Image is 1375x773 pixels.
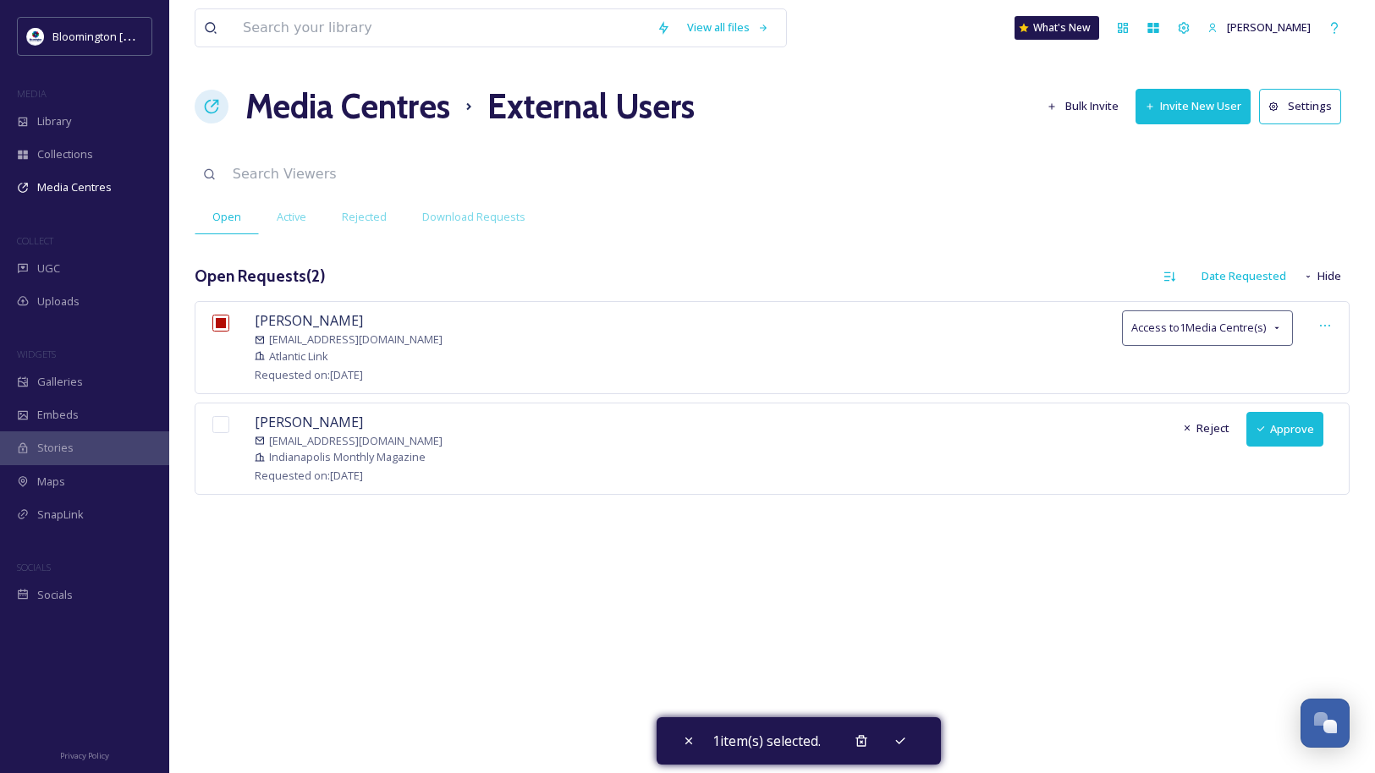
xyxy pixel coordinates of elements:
[224,156,618,193] input: Search Viewers
[52,28,264,44] span: Bloomington [US_STATE] Travel & Tourism
[255,413,363,431] span: [PERSON_NAME]
[1259,89,1350,123] a: Settings
[1259,89,1341,123] button: Settings
[60,744,109,765] a: Privacy Policy
[17,348,56,360] span: WIDGETS
[1295,260,1350,293] button: Hide
[37,293,80,310] span: Uploads
[17,87,47,100] span: MEDIA
[679,11,778,44] a: View all files
[37,440,74,456] span: Stories
[37,113,71,129] span: Library
[245,81,450,132] a: Media Centres
[37,374,83,390] span: Galleries
[37,507,84,523] span: SnapLink
[269,433,443,449] span: [EMAIL_ADDRESS][DOMAIN_NAME]
[269,332,443,348] span: [EMAIL_ADDRESS][DOMAIN_NAME]
[37,260,60,277] span: UGC
[37,587,73,603] span: Socials
[1131,320,1266,336] span: Access to 1 Media Centre(s)
[1193,260,1295,293] div: Date Requested
[1199,11,1319,44] a: [PERSON_NAME]
[255,311,363,330] span: [PERSON_NAME]
[60,750,109,761] span: Privacy Policy
[269,348,328,365] span: Atlantic Link
[37,407,79,423] span: Embeds
[17,561,51,573] span: SOCIALS
[234,9,648,47] input: Search your library
[1038,90,1128,123] button: Bulk Invite
[1038,90,1136,123] a: Bulk Invite
[422,209,525,225] span: Download Requests
[37,179,112,195] span: Media Centres
[1227,19,1311,35] span: [PERSON_NAME]
[1301,699,1350,748] button: Open Chat
[255,367,363,382] span: Requested on: [DATE]
[255,468,363,483] span: Requested on: [DATE]
[27,28,44,45] img: 429649847_804695101686009_1723528578384153789_n.jpg
[212,209,241,225] span: Open
[342,209,387,225] span: Rejected
[1136,89,1251,123] button: Invite New User
[277,209,306,225] span: Active
[17,234,53,247] span: COLLECT
[195,264,326,288] h3: Open Requests ( 2 )
[1174,412,1238,445] button: Reject
[712,731,821,751] span: 1 item(s) selected.
[37,146,93,162] span: Collections
[1246,412,1323,447] button: Approve
[1015,16,1099,40] a: What's New
[37,474,65,490] span: Maps
[269,449,426,465] span: Indianapolis Monthly Magazine
[487,81,695,132] h1: External Users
